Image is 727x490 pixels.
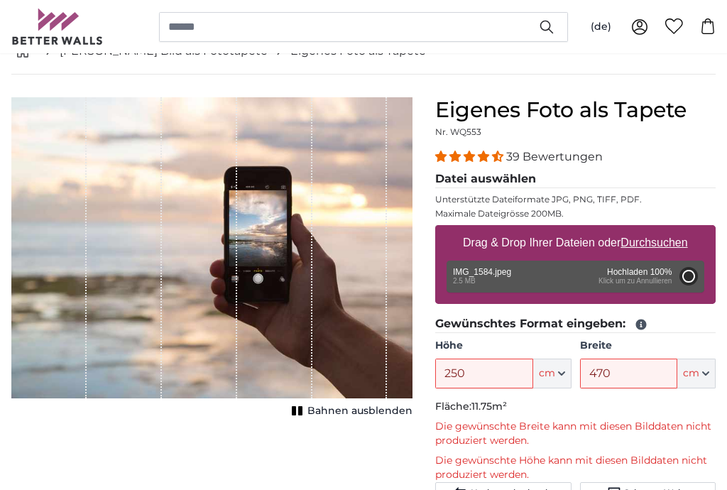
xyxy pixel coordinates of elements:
span: Bahnen ausblenden [307,404,412,418]
p: Unterstützte Dateiformate JPG, PNG, TIFF, PDF. [435,194,716,205]
img: Betterwalls [11,9,104,45]
span: 39 Bewertungen [506,150,603,163]
span: cm [539,366,555,381]
p: Die gewünschte Breite kann mit diesen Bilddaten nicht produziert werden. [435,420,716,448]
label: Breite [580,339,716,353]
h1: Eigenes Foto als Tapete [435,97,716,123]
button: Bahnen ausblenden [288,401,412,421]
label: Drag & Drop Ihrer Dateien oder [457,229,694,257]
p: Maximale Dateigrösse 200MB. [435,208,716,219]
legend: Gewünschtes Format eingeben: [435,315,716,333]
p: Die gewünschte Höhe kann mit diesen Bilddaten nicht produziert werden. [435,454,716,482]
legend: Datei auswählen [435,170,716,188]
label: Höhe [435,339,571,353]
div: 1 of 1 [11,97,412,421]
button: cm [677,359,716,388]
span: 4.36 stars [435,150,506,163]
button: (de) [579,14,623,40]
span: cm [683,366,699,381]
span: 11.75m² [471,400,507,413]
p: Fläche: [435,400,716,414]
button: cm [533,359,572,388]
span: Nr. WQ553 [435,126,481,137]
u: Durchsuchen [621,236,688,249]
